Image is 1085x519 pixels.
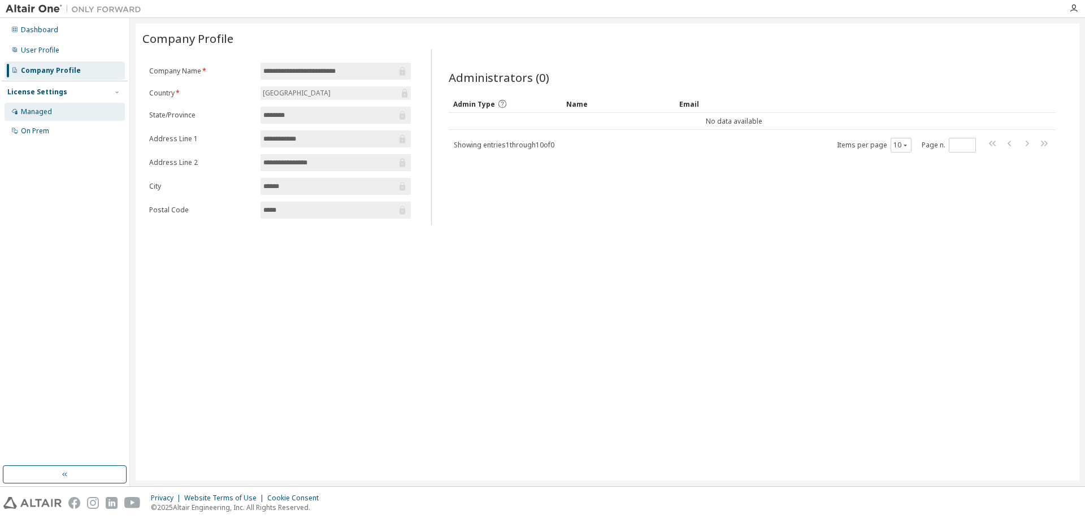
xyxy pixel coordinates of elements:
img: altair_logo.svg [3,497,62,509]
label: Company Name [149,67,254,76]
img: linkedin.svg [106,497,118,509]
label: Country [149,89,254,98]
div: Privacy [151,494,184,503]
span: Company Profile [142,30,233,46]
div: [GEOGRAPHIC_DATA] [261,86,411,100]
div: Email [679,95,783,113]
span: Page n. [922,138,976,152]
div: Cookie Consent [267,494,325,503]
div: Name [566,95,670,113]
div: Website Terms of Use [184,494,267,503]
div: [GEOGRAPHIC_DATA] [261,87,332,99]
p: © 2025 Altair Engineering, Inc. All Rights Reserved. [151,503,325,512]
label: Postal Code [149,206,254,215]
span: Administrators (0) [449,69,549,85]
div: License Settings [7,88,67,97]
img: youtube.svg [124,497,141,509]
span: Showing entries 1 through 10 of 0 [454,140,554,150]
label: Address Line 1 [149,134,254,143]
span: Items per page [837,138,912,152]
div: Company Profile [21,66,81,75]
div: On Prem [21,127,49,136]
div: User Profile [21,46,59,55]
img: facebook.svg [68,497,80,509]
label: State/Province [149,111,254,120]
label: City [149,182,254,191]
div: Dashboard [21,25,58,34]
label: Address Line 2 [149,158,254,167]
div: Managed [21,107,52,116]
span: Admin Type [453,99,495,109]
button: 10 [893,141,909,150]
td: No data available [449,113,1019,130]
img: Altair One [6,3,147,15]
img: instagram.svg [87,497,99,509]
